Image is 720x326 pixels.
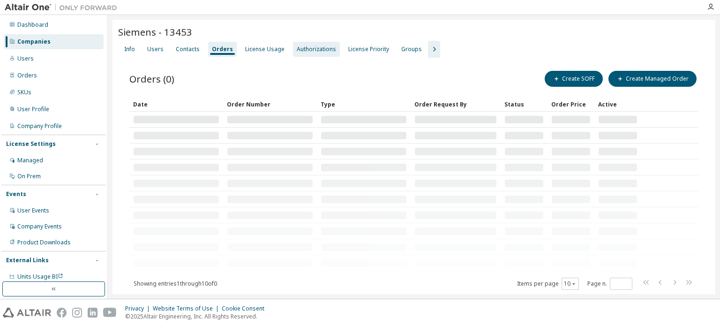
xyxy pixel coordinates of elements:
[17,273,63,281] span: Units Usage BI
[598,97,637,112] div: Active
[134,280,217,288] span: Showing entries 1 through 10 of 0
[545,71,603,87] button: Create SOFF
[6,140,56,148] div: License Settings
[6,190,26,198] div: Events
[133,97,219,112] div: Date
[125,312,270,320] p: © 2025 Altair Engineering, Inc. All Rights Reserved.
[5,3,122,12] img: Altair One
[222,305,270,312] div: Cookie Consent
[212,45,233,53] div: Orders
[245,45,285,53] div: License Usage
[17,21,48,29] div: Dashboard
[587,278,632,290] span: Page n.
[414,97,497,112] div: Order Request By
[608,71,697,87] button: Create Managed Order
[348,45,389,53] div: License Priority
[227,97,313,112] div: Order Number
[57,308,67,318] img: facebook.svg
[17,38,51,45] div: Companies
[6,257,49,264] div: External Links
[176,45,200,53] div: Contacts
[103,308,117,318] img: youtube.svg
[17,89,31,96] div: SKUs
[129,72,174,85] span: Orders (0)
[17,122,62,130] div: Company Profile
[551,97,591,112] div: Order Price
[125,305,153,312] div: Privacy
[401,45,422,53] div: Groups
[118,25,192,38] span: Siemens - 13453
[517,278,579,290] span: Items per page
[504,97,544,112] div: Status
[17,239,71,246] div: Product Downloads
[147,45,164,53] div: Users
[88,308,97,318] img: linkedin.svg
[124,45,135,53] div: Info
[17,106,49,113] div: User Profile
[3,308,51,318] img: altair_logo.svg
[17,157,43,164] div: Managed
[297,45,336,53] div: Authorizations
[153,305,222,312] div: Website Terms of Use
[17,72,37,79] div: Orders
[564,280,577,288] button: 10
[321,97,407,112] div: Type
[17,173,41,180] div: On Prem
[72,308,82,318] img: instagram.svg
[17,55,34,62] div: Users
[17,207,49,214] div: User Events
[17,223,62,230] div: Company Events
